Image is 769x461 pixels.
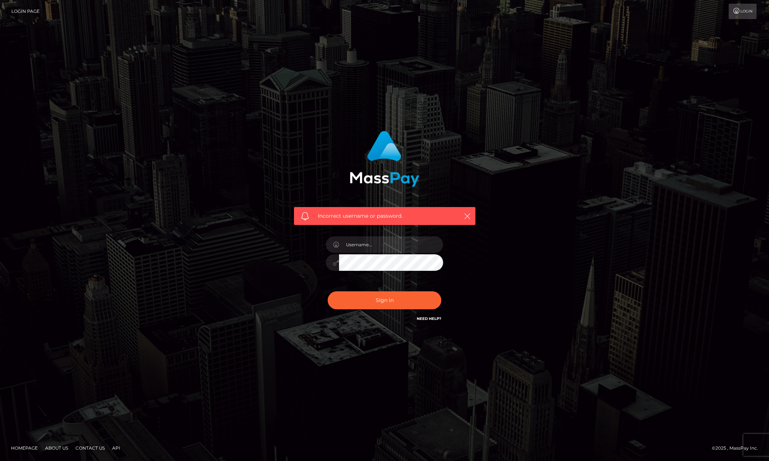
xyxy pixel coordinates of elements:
a: Need Help? [417,316,441,321]
span: Incorrect username or password. [318,212,452,220]
a: Contact Us [73,442,108,454]
div: © 2025 , MassPay Inc. [712,444,764,452]
a: Login Page [11,4,40,19]
a: Homepage [8,442,41,454]
input: Username... [339,236,443,253]
a: Login [729,4,757,19]
a: About Us [42,442,71,454]
button: Sign in [328,291,441,309]
img: MassPay Login [350,131,419,187]
a: API [109,442,123,454]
